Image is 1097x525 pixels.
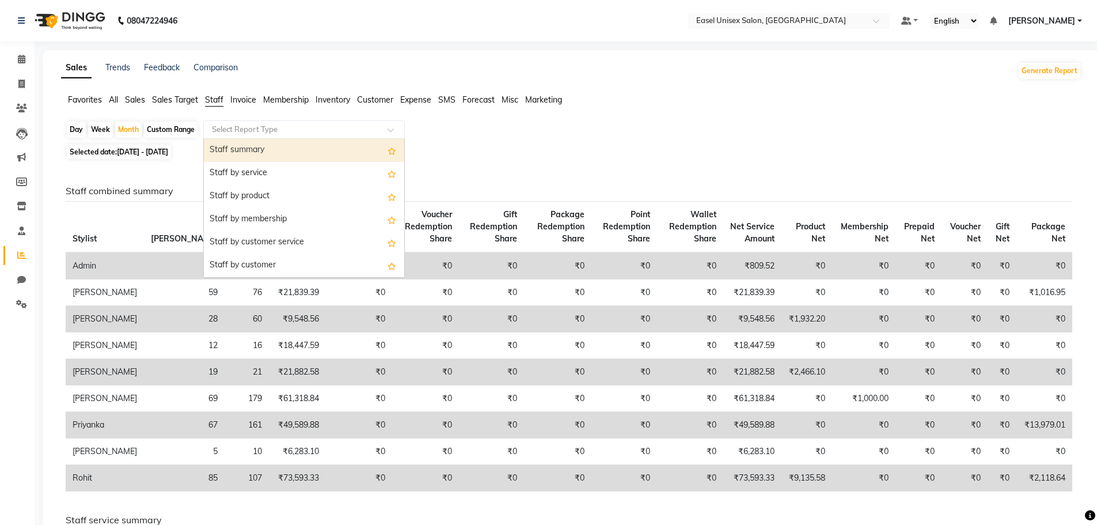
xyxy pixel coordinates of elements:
[117,148,168,156] span: [DATE] - [DATE]
[388,213,396,226] span: Add this report to Favorites List
[723,252,781,280] td: ₹809.52
[537,209,584,244] span: Package Redemption Share
[904,221,935,244] span: Prepaid Net
[657,439,723,465] td: ₹0
[66,439,144,465] td: [PERSON_NAME]
[459,306,524,333] td: ₹0
[326,359,393,386] td: ₹0
[988,359,1017,386] td: ₹0
[942,280,988,306] td: ₹0
[942,439,988,465] td: ₹0
[591,280,657,306] td: ₹0
[657,280,723,306] td: ₹0
[388,236,396,250] span: Add this report to Favorites List
[988,465,1017,492] td: ₹0
[66,333,144,359] td: [PERSON_NAME]
[1008,15,1075,27] span: [PERSON_NAME]
[459,252,524,280] td: ₹0
[66,280,144,306] td: [PERSON_NAME]
[392,333,459,359] td: ₹0
[524,465,591,492] td: ₹0
[591,252,657,280] td: ₹0
[1016,252,1072,280] td: ₹0
[269,306,325,333] td: ₹9,548.56
[144,386,225,412] td: 69
[269,412,325,439] td: ₹49,589.88
[524,386,591,412] td: ₹0
[988,252,1017,280] td: ₹0
[1016,386,1072,412] td: ₹0
[657,252,723,280] td: ₹0
[723,386,781,412] td: ₹61,318.84
[204,139,404,162] div: Staff summary
[316,95,350,105] span: Inventory
[832,359,895,386] td: ₹0
[832,333,895,359] td: ₹0
[1016,280,1072,306] td: ₹1,016.95
[109,95,118,105] span: All
[942,412,988,439] td: ₹0
[1016,439,1072,465] td: ₹0
[591,306,657,333] td: ₹0
[269,333,325,359] td: ₹18,447.59
[657,386,723,412] td: ₹0
[68,95,102,105] span: Favorites
[269,359,325,386] td: ₹21,882.58
[326,333,393,359] td: ₹0
[144,359,225,386] td: 19
[225,412,269,439] td: 161
[657,412,723,439] td: ₹0
[895,439,942,465] td: ₹0
[392,465,459,492] td: ₹0
[832,280,895,306] td: ₹0
[225,306,269,333] td: 60
[73,233,97,244] span: Stylist
[29,5,108,37] img: logo
[723,306,781,333] td: ₹9,548.56
[88,122,113,138] div: Week
[832,439,895,465] td: ₹0
[392,280,459,306] td: ₹0
[942,333,988,359] td: ₹0
[895,306,942,333] td: ₹0
[657,333,723,359] td: ₹0
[269,386,325,412] td: ₹61,318.84
[204,208,404,231] div: Staff by membership
[781,333,833,359] td: ₹0
[225,439,269,465] td: 10
[263,95,309,105] span: Membership
[357,95,393,105] span: Customer
[144,412,225,439] td: 67
[326,306,393,333] td: ₹0
[832,306,895,333] td: ₹0
[832,386,895,412] td: ₹1,000.00
[895,252,942,280] td: ₹0
[225,386,269,412] td: 179
[524,359,591,386] td: ₹0
[723,465,781,492] td: ₹73,593.33
[459,280,524,306] td: ₹0
[61,58,92,78] a: Sales
[144,306,225,333] td: 28
[105,62,130,73] a: Trends
[942,465,988,492] td: ₹0
[470,209,517,244] span: Gift Redemption Share
[392,252,459,280] td: ₹0
[392,359,459,386] td: ₹0
[459,465,524,492] td: ₹0
[127,5,177,37] b: 08047224946
[392,439,459,465] td: ₹0
[326,386,393,412] td: ₹0
[67,122,86,138] div: Day
[950,221,981,244] span: Voucher Net
[144,62,180,73] a: Feedback
[144,465,225,492] td: 85
[988,306,1017,333] td: ₹0
[204,185,404,208] div: Staff by product
[832,465,895,492] td: ₹0
[591,333,657,359] td: ₹0
[895,386,942,412] td: ₹0
[269,439,325,465] td: ₹6,283.10
[152,95,198,105] span: Sales Target
[459,386,524,412] td: ₹0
